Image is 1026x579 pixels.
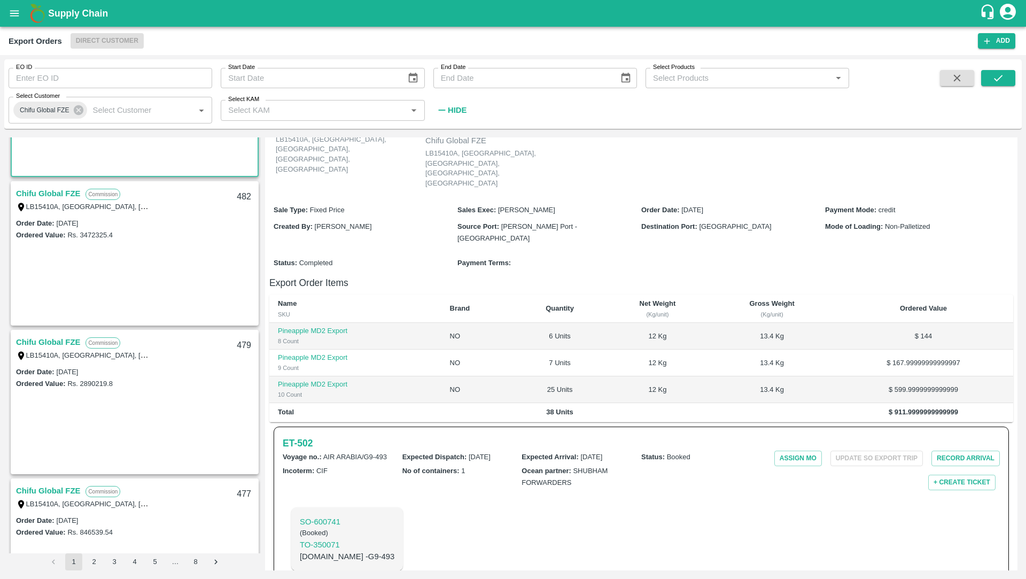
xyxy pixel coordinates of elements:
[48,6,980,21] a: Supply Chain
[931,451,1000,466] button: Record Arrival
[402,467,460,475] b: No of containers :
[879,206,896,214] span: credit
[85,189,120,200] p: Commission
[65,553,82,570] button: page 1
[16,368,55,376] label: Order Date :
[67,528,113,536] label: Rs. 846539.54
[278,336,433,346] div: 8 Count
[580,453,602,461] span: [DATE]
[310,206,345,214] span: Fixed Price
[710,376,834,403] td: 13.4 Kg
[16,484,80,498] a: Chifu Global FZE
[403,68,423,88] button: Choose date
[278,299,297,307] b: Name
[699,222,771,230] span: [GEOGRAPHIC_DATA]
[834,350,1013,376] td: $ 167.99999999999997
[16,187,80,200] a: Chifu Global FZE
[425,135,554,146] p: Chifu Global FZE
[749,299,794,307] b: Gross Weight
[283,453,322,461] b: Voyage no. :
[641,453,665,461] b: Status :
[230,333,258,358] div: 479
[85,337,120,349] p: Commission
[461,467,465,475] span: 1
[230,482,258,507] div: 477
[13,102,87,119] div: Chifu Global FZE
[299,259,333,267] span: Completed
[278,408,294,416] b: Total
[274,259,297,267] b: Status :
[457,222,499,230] b: Source Port :
[710,323,834,350] td: 13.4 Kg
[402,453,467,461] b: Expected Dispatch :
[448,106,467,114] strong: Hide
[315,222,372,230] span: [PERSON_NAME]
[998,2,1017,25] div: account of current user
[278,326,433,336] p: Pineapple MD2 Export
[425,149,554,188] p: LB15410A, [GEOGRAPHIC_DATA], [GEOGRAPHIC_DATA], [GEOGRAPHIC_DATA], [GEOGRAPHIC_DATA]
[681,206,703,214] span: [DATE]
[441,350,515,376] td: NO
[980,4,998,23] div: customer-support
[710,350,834,376] td: 13.4 Kg
[825,206,876,214] b: Payment Mode :
[450,304,470,312] b: Brand
[283,467,314,475] b: Incoterm :
[457,206,496,214] b: Sales Exec :
[283,436,313,451] a: ET-502
[278,380,433,390] p: Pineapple MD2 Export
[441,376,515,403] td: NO
[515,376,605,403] td: 25 Units
[300,551,394,562] p: [DOMAIN_NAME] - G9-493
[269,275,1013,290] h6: Export Order Items
[546,408,573,416] b: 38 Units
[16,528,65,536] label: Ordered Value:
[195,103,208,117] button: Open
[469,453,491,461] span: [DATE]
[274,222,313,230] b: Created By :
[300,539,394,551] a: TO-350071
[230,184,258,210] div: 482
[300,516,394,528] p: SO- 600741
[546,304,574,312] b: Quantity
[43,553,226,570] nav: pagination navigation
[67,231,113,239] label: Rs. 3472325.4
[900,304,947,312] b: Ordered Value
[16,63,32,72] label: EO ID
[146,553,164,570] button: Go to page 5
[433,68,611,88] input: End Date
[85,486,120,497] p: Commission
[667,453,690,461] span: Booked
[300,516,394,528] a: SO-600741
[16,335,80,349] a: Chifu Global FZE
[978,33,1015,49] button: Add
[719,310,825,319] div: (Kg/unit)
[126,553,143,570] button: Go to page 4
[457,222,577,242] span: [PERSON_NAME] Port - [GEOGRAPHIC_DATA]
[2,1,27,26] button: open drawer
[515,323,605,350] td: 6 Units
[48,8,108,19] b: Supply Chain
[885,222,930,230] span: Non-Palletized
[9,68,212,88] input: Enter EO ID
[433,101,470,119] button: Hide
[278,390,433,399] div: 10 Count
[441,323,515,350] td: NO
[278,353,433,363] p: Pineapple MD2 Export
[457,259,511,267] b: Payment Terms :
[323,453,387,461] span: AIR ARABIA/G9-493
[228,95,259,104] label: Select KAM
[774,451,822,466] button: Assign MO
[57,516,79,524] label: [DATE]
[278,363,433,373] div: 9 Count
[300,528,394,538] h6: ( Booked )
[605,323,711,350] td: 12 Kg
[278,310,433,319] div: SKU
[831,71,845,85] button: Open
[57,219,79,227] label: [DATE]
[26,499,363,508] label: LB15410A, [GEOGRAPHIC_DATA], [GEOGRAPHIC_DATA], [GEOGRAPHIC_DATA], [GEOGRAPHIC_DATA]
[641,222,697,230] b: Destination Port :
[889,408,958,416] b: $ 911.9999999999999
[928,475,996,490] button: + Create Ticket
[300,539,394,551] p: TO- 350071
